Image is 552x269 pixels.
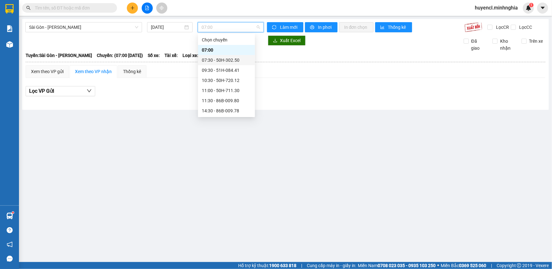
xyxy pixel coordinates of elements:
[498,38,517,52] span: Kho nhận
[380,25,386,30] span: bar-chart
[517,24,533,31] span: Lọc CC
[269,263,296,268] strong: 1900 633 818
[530,3,532,7] span: 1
[127,3,138,14] button: plus
[388,24,407,31] span: Thống kê
[130,6,135,10] span: plus
[202,107,251,114] div: 14:30 - 86B-009.78
[358,262,436,269] span: Miền Nam
[164,52,178,59] span: Tài xế:
[97,52,143,59] span: Chuyến: (07:00 [DATE])
[183,52,198,59] span: Loại xe:
[31,68,64,75] div: Xem theo VP gửi
[75,68,112,75] div: Xem theo VP nhận
[202,36,251,43] div: Chọn chuyến
[87,88,92,93] span: down
[148,52,160,59] span: Số xe:
[26,86,95,96] button: Lọc VP Gửi
[491,262,492,269] span: |
[35,4,109,11] input: Tìm tên, số ĐT hoặc mã đơn
[29,22,138,32] span: Sài Gòn - Phan Rí
[529,3,534,7] sup: 1
[7,227,13,233] span: question-circle
[267,22,303,32] button: syncLàm mới
[145,6,149,10] span: file-add
[156,3,167,14] button: aim
[26,6,31,10] span: search
[280,24,298,31] span: Làm mới
[142,3,153,14] button: file-add
[238,262,296,269] span: Hỗ trợ kỹ thuật:
[6,213,13,219] img: warehouse-icon
[437,264,439,267] span: ⚪️
[26,53,92,58] b: Tuyến: Sài Gòn - [PERSON_NAME]
[6,41,13,48] img: warehouse-icon
[378,263,436,268] strong: 0708 023 035 - 0935 103 250
[202,47,251,53] div: 07:00
[29,87,54,95] span: Lọc VP Gửi
[7,256,13,262] span: message
[441,262,486,269] span: Miền Bắc
[307,262,356,269] span: Cung cấp máy in - giấy in:
[527,38,546,45] span: Trên xe
[202,67,251,74] div: 09:30 - 51H-084.41
[470,4,523,12] span: huyencl.minhnghia
[310,25,315,30] span: printer
[493,24,510,31] span: Lọc CR
[202,97,251,104] div: 11:30 - 86B-009.80
[7,241,13,247] span: notification
[202,77,251,84] div: 10:30 - 50H-720.12
[375,22,412,32] button: bar-chartThống kê
[159,6,164,10] span: aim
[123,68,141,75] div: Thống kê
[202,57,251,64] div: 07:30 - 50H-302.50
[272,25,277,30] span: sync
[301,262,302,269] span: |
[517,263,521,268] span: copyright
[540,5,546,11] span: caret-down
[305,22,338,32] button: printerIn phơi
[202,87,251,94] div: 11:00 - 50H-711.30
[339,22,374,32] button: In đơn chọn
[6,25,13,32] img: solution-icon
[12,212,14,214] sup: 1
[464,22,482,32] img: 9k=
[469,38,488,52] span: Đã giao
[151,24,183,31] input: 14/10/2025
[526,5,531,11] img: icon-new-feature
[318,24,332,31] span: In phơi
[459,263,486,268] strong: 0369 525 060
[202,22,260,32] span: 07:00
[537,3,548,14] button: caret-down
[5,4,14,14] img: logo-vxr
[268,35,306,46] button: downloadXuất Excel
[198,35,255,45] div: Chọn chuyến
